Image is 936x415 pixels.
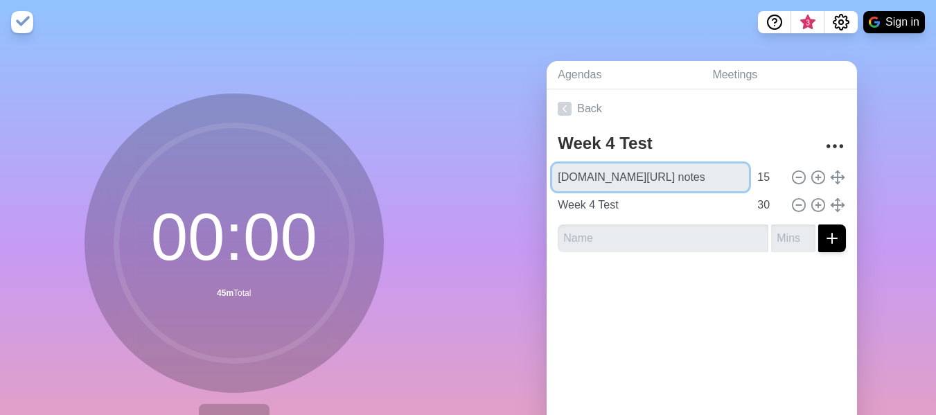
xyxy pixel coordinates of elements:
[802,17,813,28] span: 3
[752,164,785,191] input: Mins
[791,11,824,33] button: What’s new
[771,224,815,252] input: Mins
[547,61,701,89] a: Agendas
[547,89,857,128] a: Back
[552,191,749,219] input: Name
[11,11,33,33] img: timeblocks logo
[869,17,880,28] img: google logo
[752,191,785,219] input: Mins
[558,224,768,252] input: Name
[552,164,749,191] input: Name
[824,11,858,33] button: Settings
[701,61,857,89] a: Meetings
[863,11,925,33] button: Sign in
[758,11,791,33] button: Help
[821,132,849,160] button: More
